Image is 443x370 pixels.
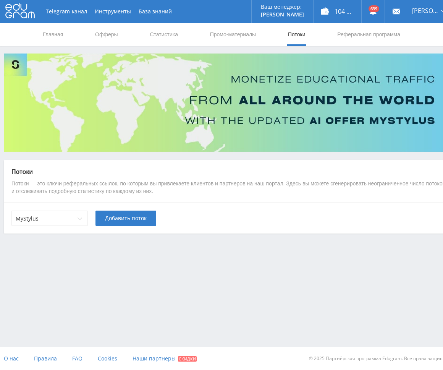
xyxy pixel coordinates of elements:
[133,355,176,362] span: Наши партнеры
[336,23,401,46] a: Реферальная программа
[72,355,82,362] span: FAQ
[261,4,304,10] p: Ваш менеджер:
[4,355,19,362] span: О нас
[34,355,57,362] span: Правила
[105,215,147,221] span: Добавить поток
[42,23,64,46] a: Главная
[133,347,197,370] a: Наши партнеры Скидки
[261,11,304,18] p: [PERSON_NAME]
[412,8,439,14] span: [PERSON_NAME]
[4,347,19,370] a: О нас
[98,347,117,370] a: Cookies
[149,23,179,46] a: Статистика
[95,211,156,226] button: Добавить поток
[209,23,257,46] a: Промо-материалы
[287,23,306,46] a: Потоки
[72,347,82,370] a: FAQ
[98,355,117,362] span: Cookies
[94,23,119,46] a: Офферы
[178,356,197,362] span: Скидки
[34,347,57,370] a: Правила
